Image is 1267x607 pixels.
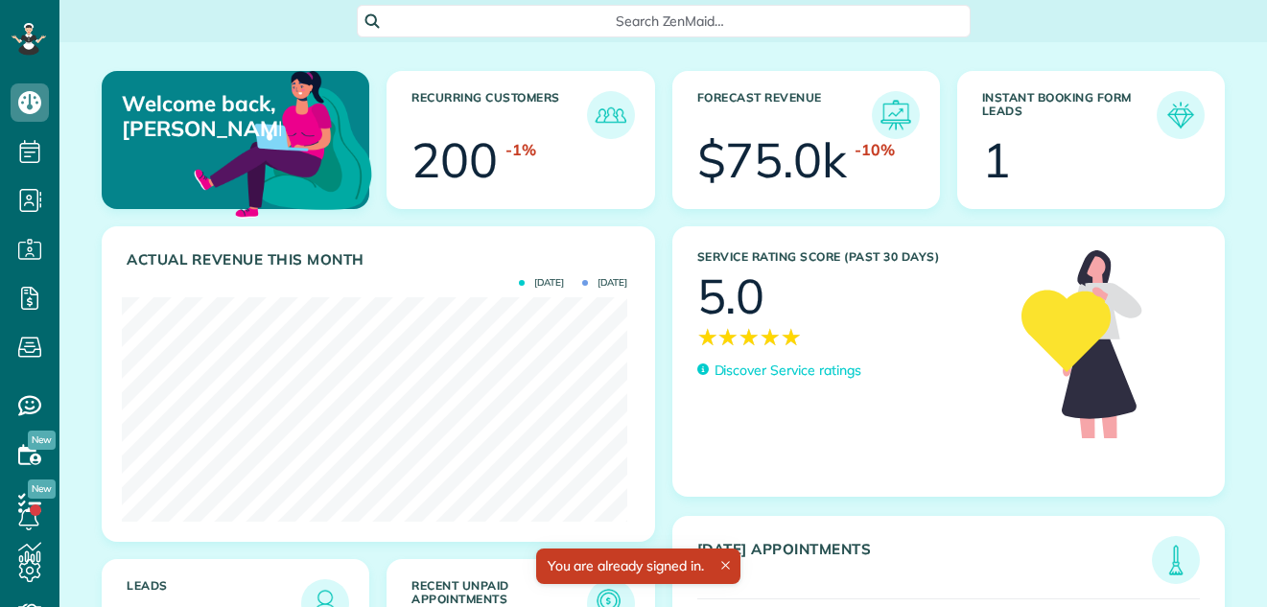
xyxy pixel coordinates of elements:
[717,320,739,354] span: ★
[760,320,781,354] span: ★
[190,49,376,235] img: dashboard_welcome-42a62b7d889689a78055ac9021e634bf52bae3f8056760290aed330b23ab8690.png
[697,136,848,184] div: $75.0k
[855,139,895,161] div: -10%
[1157,541,1195,579] img: icon_todays_appointments-901f7ab196bb0bea1936b74009e4eb5ffbc2d2711fa7634e0d609ed5ef32b18b.png
[697,272,765,320] div: 5.0
[28,431,56,450] span: New
[411,91,586,139] h3: Recurring Customers
[697,320,718,354] span: ★
[411,136,498,184] div: 200
[697,250,1003,264] h3: Service Rating score (past 30 days)
[982,91,1157,139] h3: Instant Booking Form Leads
[28,479,56,499] span: New
[697,361,861,381] a: Discover Service ratings
[715,361,861,381] p: Discover Service ratings
[739,320,760,354] span: ★
[1161,96,1200,134] img: icon_form_leads-04211a6a04a5b2264e4ee56bc0799ec3eb69b7e499cbb523a139df1d13a81ae0.png
[582,278,627,288] span: [DATE]
[127,251,635,268] h3: Actual Revenue this month
[535,549,739,584] div: You are already signed in.
[505,139,536,161] div: -1%
[781,320,802,354] span: ★
[592,96,630,134] img: icon_recurring_customers-cf858462ba22bcd05b5a5880d41d6543d210077de5bb9ebc9590e49fd87d84ed.png
[122,91,281,142] p: Welcome back, [PERSON_NAME]!
[982,136,1011,184] div: 1
[697,541,1153,584] h3: [DATE] Appointments
[697,91,872,139] h3: Forecast Revenue
[877,96,915,134] img: icon_forecast_revenue-8c13a41c7ed35a8dcfafea3cbb826a0462acb37728057bba2d056411b612bbbe.png
[519,278,564,288] span: [DATE]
